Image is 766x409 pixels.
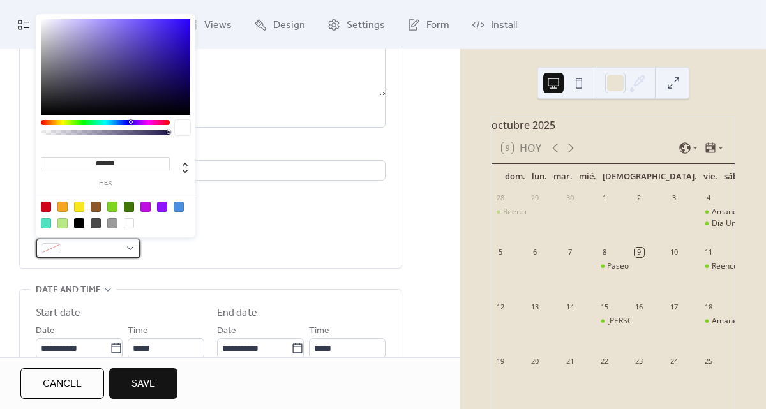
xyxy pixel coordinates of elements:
div: 15 [599,302,609,311]
div: #F8E71C [74,202,84,212]
span: Views [204,15,232,35]
a: Design [244,5,315,44]
span: Form [426,15,449,35]
div: Temazcalli - Tekio (FAENA) Comunitario [596,316,630,327]
div: #BD10E0 [140,202,151,212]
div: 2 [635,193,644,203]
div: 11 [704,248,714,257]
span: Date and time [36,283,101,298]
div: mar. [550,164,576,190]
div: 20 [530,357,539,366]
span: Time [309,323,329,339]
div: 18 [704,302,714,311]
div: 5 [495,248,505,257]
div: Día Universal de la Paz [700,218,735,229]
div: [DEMOGRAPHIC_DATA]. [599,164,700,190]
div: [PERSON_NAME] (FAENA) Comunitario [607,316,744,327]
div: #50E3C2 [41,218,51,228]
div: #F5A623 [57,202,68,212]
div: 3 [669,193,679,203]
span: Install [491,15,517,35]
div: 7 [565,248,574,257]
a: Settings [318,5,394,44]
span: Date [36,323,55,339]
div: Amanecer con Temazcalli [700,316,735,327]
span: Settings [347,15,385,35]
span: Date [217,323,236,339]
div: #000000 [74,218,84,228]
div: Reencuentro [492,207,526,218]
div: mié. [576,164,599,190]
a: Views [176,5,241,44]
div: #B8E986 [57,218,68,228]
a: Connect [95,5,172,44]
div: 10 [669,248,679,257]
div: #8B572A [91,202,101,212]
div: #7ED321 [107,202,117,212]
div: #4A4A4A [91,218,101,228]
div: #9013FE [157,202,167,212]
div: Location [36,143,383,158]
div: 14 [565,302,574,311]
div: vie. [700,164,721,190]
button: Cancel [20,368,104,399]
div: 25 [704,357,714,366]
label: hex [41,180,170,187]
div: 23 [635,357,644,366]
div: Start date [36,306,80,321]
div: Reencuentro [712,261,757,272]
a: My Events [8,5,92,44]
span: Time [128,323,148,339]
div: Paseo Vivo, Un Regalo [607,261,686,272]
div: 21 [565,357,574,366]
div: octubre 2025 [492,117,735,133]
div: Paseo Vivo, Un Regalo [596,261,630,272]
div: 6 [530,248,539,257]
div: 22 [599,357,609,366]
div: #D0021B [41,202,51,212]
span: Save [131,376,155,392]
div: dom. [502,164,529,190]
div: End date [217,306,257,321]
div: 16 [635,302,644,311]
span: Design [273,15,305,35]
div: 17 [669,302,679,311]
a: Install [462,5,527,44]
div: 13 [530,302,539,311]
div: Reencuentro [700,261,735,272]
div: 12 [495,302,505,311]
div: 29 [530,193,539,203]
div: 30 [565,193,574,203]
div: 4 [704,193,714,203]
span: Cancel [43,376,82,392]
div: 24 [669,357,679,366]
div: Reencuentro [503,207,548,218]
button: Save [109,368,177,399]
div: Amanecer en Fuego Vivo [700,207,735,218]
div: #4A90E2 [174,202,184,212]
div: sáb. [721,164,744,190]
div: #FFFFFF [124,218,134,228]
div: 8 [599,248,609,257]
a: Form [398,5,459,44]
div: 1 [599,193,609,203]
div: #417505 [124,202,134,212]
div: lun. [529,164,550,190]
div: 9 [635,248,644,257]
div: 28 [495,193,505,203]
div: #9B9B9B [107,218,117,228]
div: 19 [495,357,505,366]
